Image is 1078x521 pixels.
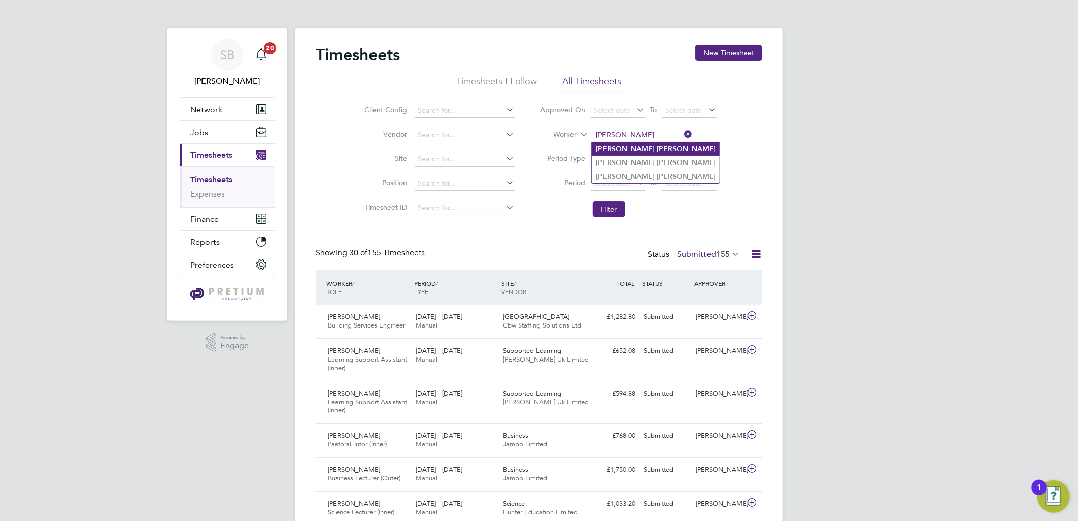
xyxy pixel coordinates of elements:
[587,462,639,478] div: £1,750.00
[326,287,342,296] span: ROLE
[190,260,234,270] span: Preferences
[692,343,745,360] div: [PERSON_NAME]
[657,145,716,153] b: [PERSON_NAME]
[503,474,548,482] span: Jambo Limited
[563,75,622,93] li: All Timesheets
[328,431,380,440] span: [PERSON_NAME]
[349,248,367,258] span: 30 of
[328,465,380,474] span: [PERSON_NAME]
[180,208,275,230] button: Finance
[190,150,232,160] span: Timesheets
[180,253,275,276] button: Preferences
[416,389,462,398] span: [DATE] - [DATE]
[593,128,693,142] input: Search for...
[416,321,437,330] span: Manual
[352,279,354,287] span: /
[416,508,437,516] span: Manual
[187,286,267,303] img: pretium-logo-retina.png
[324,274,412,301] div: WORKER
[593,201,625,217] button: Filter
[503,499,525,508] span: Science
[190,214,219,224] span: Finance
[596,172,655,181] b: [PERSON_NAME]
[416,312,462,321] span: [DATE] - [DATE]
[190,237,220,247] span: Reports
[503,440,548,448] span: Jambo Limited
[416,346,462,355] span: [DATE] - [DATE]
[648,248,742,262] div: Status
[362,178,408,187] label: Position
[639,274,692,292] div: STATUS
[180,286,275,303] a: Go to home page
[415,201,515,215] input: Search for...
[587,309,639,325] div: £1,282.80
[328,389,380,398] span: [PERSON_NAME]
[503,398,589,406] span: [PERSON_NAME] Uk Limited
[220,48,234,61] span: SB
[316,45,400,65] h2: Timesheets
[639,496,692,512] div: Submitted
[328,346,380,355] span: [PERSON_NAME]
[647,103,660,116] span: To
[362,129,408,139] label: Vendor
[316,248,427,258] div: Showing
[328,474,400,482] span: Business Lecturer (Outer)
[503,312,570,321] span: [GEOGRAPHIC_DATA]
[716,249,730,259] span: 155
[328,440,387,448] span: Pastoral Tutor (Inner)
[677,249,740,259] label: Submitted
[639,309,692,325] div: Submitted
[587,343,639,360] div: £652.08
[503,465,529,474] span: Business
[362,203,408,212] label: Timesheet ID
[436,279,438,287] span: /
[540,154,586,163] label: Period Type
[190,127,208,137] span: Jobs
[416,398,437,406] span: Manual
[503,431,529,440] span: Business
[328,312,380,321] span: [PERSON_NAME]
[180,231,275,253] button: Reports
[328,355,407,372] span: Learning Support Assistant (Inner)
[514,279,516,287] span: /
[695,45,762,61] button: New Timesheet
[416,355,437,364] span: Manual
[251,39,272,71] a: 20
[416,431,462,440] span: [DATE] - [DATE]
[692,309,745,325] div: [PERSON_NAME]
[639,385,692,402] div: Submitted
[328,321,405,330] span: Building Services Engineer
[415,177,515,191] input: Search for...
[415,128,515,142] input: Search for...
[531,129,577,140] label: Worker
[666,106,702,115] span: Select date
[328,499,380,508] span: [PERSON_NAME]
[167,28,287,321] nav: Main navigation
[457,75,537,93] li: Timesheets I Follow
[362,154,408,163] label: Site
[639,462,692,478] div: Submitted
[587,496,639,512] div: £1,033.20
[362,105,408,114] label: Client Config
[540,178,586,187] label: Period
[412,274,499,301] div: PERIOD
[594,179,631,188] span: Select date
[1037,487,1041,501] div: 1
[639,428,692,444] div: Submitted
[180,98,275,120] button: Network
[657,172,716,181] b: [PERSON_NAME]
[180,39,275,87] a: SB[PERSON_NAME]
[206,333,249,352] a: Powered byEngage
[594,106,631,115] span: Select date
[328,508,394,516] span: Science Lecturer (Inner)
[180,166,275,207] div: Timesheets
[540,105,586,114] label: Approved On
[692,496,745,512] div: [PERSON_NAME]
[692,274,745,292] div: APPROVER
[349,248,425,258] span: 155 Timesheets
[587,385,639,402] div: £594.88
[657,158,716,167] b: [PERSON_NAME]
[416,499,462,508] span: [DATE] - [DATE]
[416,465,462,474] span: [DATE] - [DATE]
[180,144,275,166] button: Timesheets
